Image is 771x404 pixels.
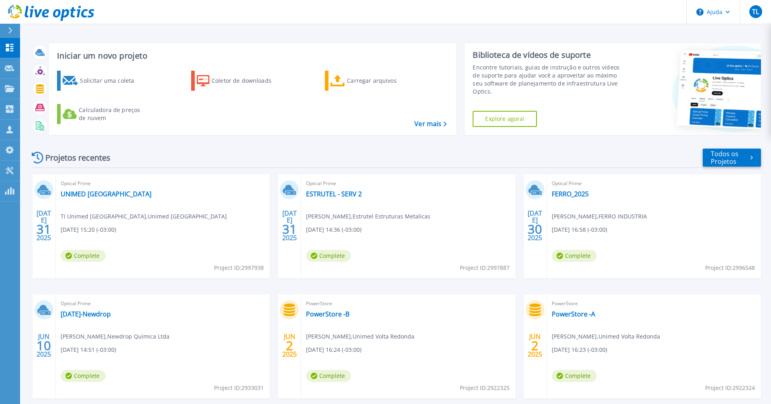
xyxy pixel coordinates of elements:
[61,299,265,308] span: Optical Prime
[531,342,538,349] span: 2
[473,63,620,95] font: Encontre tutoriais, guias de instrução e outros vídeos de suporte para ajudar você a aproveitar a...
[552,179,756,188] span: Optical Prime
[61,212,227,221] span: TI Unimed [GEOGRAPHIC_DATA] , Unimed [GEOGRAPHIC_DATA]
[61,332,169,341] span: [PERSON_NAME] , Newdrop Química Ltda
[214,263,264,272] span: Project ID: 2997938
[306,212,430,221] span: [PERSON_NAME] , Estrutel Estruturas Metalicas
[57,71,147,91] a: Solicitar uma coleta
[705,263,755,272] span: Project ID: 2996548
[552,299,756,308] span: PowerStore
[527,211,543,240] div: [DATE] 2025
[527,331,543,360] div: JUN 2025
[214,384,264,392] span: Project ID: 2933031
[414,120,447,128] a: Ver mais
[552,370,597,382] span: Complete
[711,149,738,166] font: Todos os Projetos
[552,250,597,262] span: Complete
[36,331,51,360] div: JUN 2025
[703,149,761,167] a: Todos os Projetos
[306,225,361,234] span: [DATE] 14:36 (-03:00)
[61,250,106,262] span: Complete
[282,211,297,240] div: [DATE] 2025
[79,106,140,122] font: Calculadora de preços de nuvem
[61,310,111,318] a: [DATE]-Newdrop
[528,226,542,233] span: 30
[552,345,607,354] span: [DATE] 16:23 (-03:00)
[61,190,151,198] a: UNIMED [GEOGRAPHIC_DATA]
[212,77,271,84] font: Coletor de downloads
[306,250,351,262] span: Complete
[282,226,297,233] span: 31
[473,111,537,127] a: Explore agora!
[552,190,589,198] a: FERRO_2025
[485,115,524,122] font: Explore agora!
[286,342,293,349] span: 2
[552,225,607,234] span: [DATE] 16:58 (-03:00)
[347,77,396,84] font: Carregar arquivos
[460,263,510,272] span: Project ID: 2997887
[473,49,590,60] font: Biblioteca de vídeos de suporte
[36,211,51,240] div: [DATE] 2025
[306,345,361,354] span: [DATE] 16:24 (-03:00)
[752,7,759,16] font: TL
[306,370,351,382] span: Complete
[306,332,414,341] span: [PERSON_NAME] , Unimed Volta Redonda
[460,384,510,392] span: Project ID: 2922325
[306,310,349,318] a: PowerStore -B
[80,77,134,84] font: Solicitar uma coleta
[61,345,116,354] span: [DATE] 14:51 (-03:00)
[37,226,51,233] span: 31
[45,152,110,163] font: Projetos recentes
[57,50,147,61] font: Iniciar um novo projeto
[414,119,441,128] font: Ver mais
[306,190,362,198] a: ESTRUTEL - SERV 2
[306,299,510,308] span: PowerStore
[61,370,106,382] span: Complete
[552,212,647,221] span: [PERSON_NAME] , FERRO INDUSTRIA
[705,384,755,392] span: Project ID: 2922324
[707,8,722,16] font: Ajuda
[306,179,510,188] span: Optical Prime
[325,71,414,91] a: Carregar arquivos
[282,331,297,360] div: JUN 2025
[37,342,51,349] span: 10
[61,225,116,234] span: [DATE] 15:20 (-03:00)
[57,104,147,124] a: Calculadora de preços de nuvem
[191,71,281,91] a: Coletor de downloads
[552,332,660,341] span: [PERSON_NAME] , Unimed Volta Redonda
[552,310,595,318] a: PowerStore -A
[61,179,265,188] span: Optical Prime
